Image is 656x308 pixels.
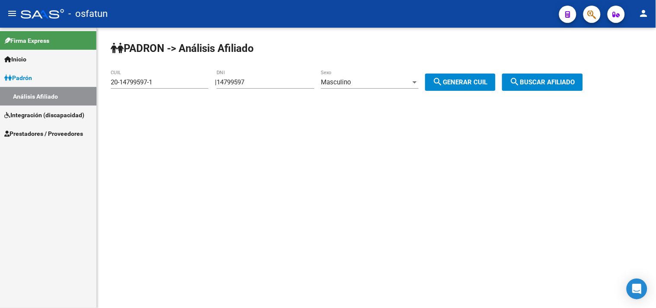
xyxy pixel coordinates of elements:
mat-icon: search [510,77,520,87]
span: - osfatun [68,4,108,23]
span: Buscar afiliado [510,78,575,86]
span: Padrón [4,73,32,83]
span: Inicio [4,55,26,64]
strong: PADRON -> Análisis Afiliado [111,42,254,55]
span: Firma Express [4,36,49,45]
span: Integración (discapacidad) [4,110,84,120]
button: Buscar afiliado [502,74,583,91]
span: Generar CUIL [433,78,488,86]
span: Prestadores / Proveedores [4,129,83,138]
div: | [215,78,502,86]
div: Open Intercom Messenger [627,279,647,299]
mat-icon: search [433,77,443,87]
mat-icon: person [639,8,649,19]
mat-icon: menu [7,8,17,19]
span: Masculino [321,78,351,86]
button: Generar CUIL [425,74,496,91]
